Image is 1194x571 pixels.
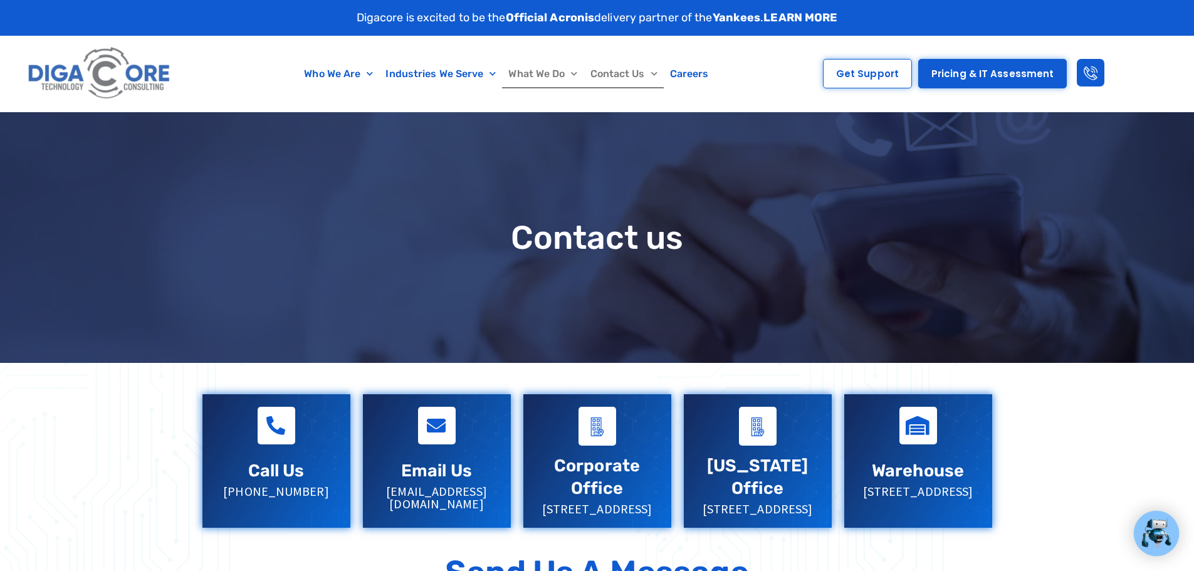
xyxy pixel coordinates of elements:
[872,461,964,481] a: Warehouse
[664,60,715,88] a: Careers
[918,59,1067,88] a: Pricing & IT Assessment
[739,407,777,446] a: Virginia Office
[554,456,640,498] a: Corporate Office
[823,59,912,88] a: Get Support
[584,60,664,88] a: Contact Us
[235,60,778,88] nav: Menu
[536,503,659,515] p: [STREET_ADDRESS]
[899,407,937,444] a: Warehouse
[857,485,980,498] p: [STREET_ADDRESS]
[707,456,809,498] a: [US_STATE] Office
[375,485,498,510] p: [EMAIL_ADDRESS][DOMAIN_NAME]
[357,9,838,26] p: Digacore is excited to be the delivery partner of the .
[196,220,998,256] h1: Contact us
[379,60,502,88] a: Industries We Serve
[763,11,837,24] a: LEARN MORE
[931,69,1054,78] span: Pricing & IT Assessment
[696,503,819,515] p: [STREET_ADDRESS]
[502,60,584,88] a: What We Do
[506,11,595,24] strong: Official Acronis
[24,42,175,105] img: Digacore logo 1
[298,60,379,88] a: Who We Are
[713,11,761,24] strong: Yankees
[258,407,295,444] a: Call Us
[248,461,305,481] a: Call Us
[401,461,472,481] a: Email Us
[579,407,616,446] a: Corporate Office
[418,407,456,444] a: Email Us
[215,485,338,498] p: [PHONE_NUMBER]
[836,69,899,78] span: Get Support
